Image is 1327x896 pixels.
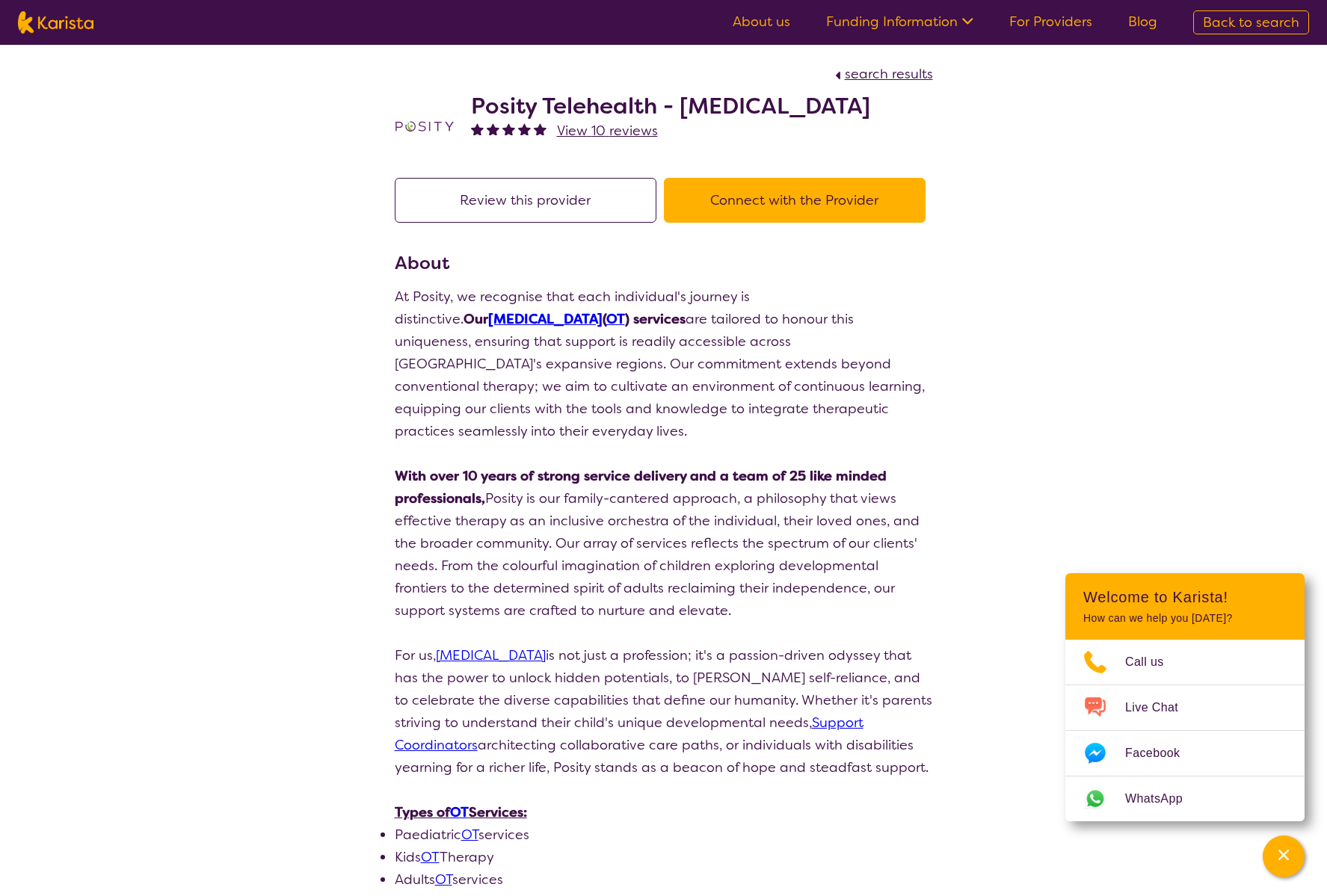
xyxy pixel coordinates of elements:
[1128,13,1157,31] a: Blog
[1125,696,1196,719] span: Live Chat
[421,848,440,866] a: OT
[395,846,933,868] li: Kids Therapy
[395,178,656,223] button: Review this provider
[450,803,469,821] a: OT
[664,191,933,209] a: Connect with the Provider
[1263,835,1305,877] button: Channel Menu
[395,714,863,754] a: Support Coordinators
[1125,742,1198,764] span: Facebook
[18,11,93,34] img: Karista logo
[606,310,625,328] a: OT
[1125,788,1201,810] span: WhatsApp
[733,13,790,31] a: About us
[1193,10,1309,34] a: Back to search
[518,123,531,135] img: fullstar
[1009,13,1092,31] a: For Providers
[1065,573,1305,821] div: Channel Menu
[395,467,887,507] strong: With over 10 years of strong service delivery and a team of 25 like minded professionals,
[436,646,546,664] a: [MEDICAL_DATA]
[845,65,933,83] span: search results
[395,191,664,209] a: Review this provider
[395,868,933,891] li: Adults services
[461,826,478,844] a: OT
[395,96,455,156] img: t1bslo80pcylnzwjhndq.png
[557,120,658,142] a: View 10 reviews
[502,123,515,135] img: fullstar
[395,465,933,622] p: Posity is our family-cantered approach, a philosophy that views effective therapy as an inclusive...
[1203,13,1299,31] span: Back to search
[435,871,452,889] a: OT
[464,310,686,328] strong: Our ( ) services
[1065,640,1305,821] ul: Choose channel
[534,123,546,135] img: fullstar
[395,824,933,846] li: Paediatric services
[395,250,933,276] h3: About
[471,93,870,120] h2: Posity Telehealth - [MEDICAL_DATA]
[487,123,499,135] img: fullstar
[471,123,484,135] img: fullstar
[664,178,926,223] button: Connect with the Provider
[488,310,603,328] a: [MEDICAL_DATA]
[1083,588,1287,606] h2: Welcome to Karista!
[395,803,527,821] u: Types of Services:
[826,13,973,31] a: Funding Information
[395,285,933,442] p: At Posity, we recognise that each individual's journey is distinctive. are tailored to honour thi...
[831,65,933,83] a: search results
[1065,776,1305,821] a: Web link opens in a new tab.
[557,122,658,140] span: View 10 reviews
[1125,651,1182,673] span: Call us
[1083,612,1287,625] p: How can we help you [DATE]?
[395,644,933,779] p: For us, is not just a profession; it's a passion-driven odyssey that has the power to unlock hidd...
